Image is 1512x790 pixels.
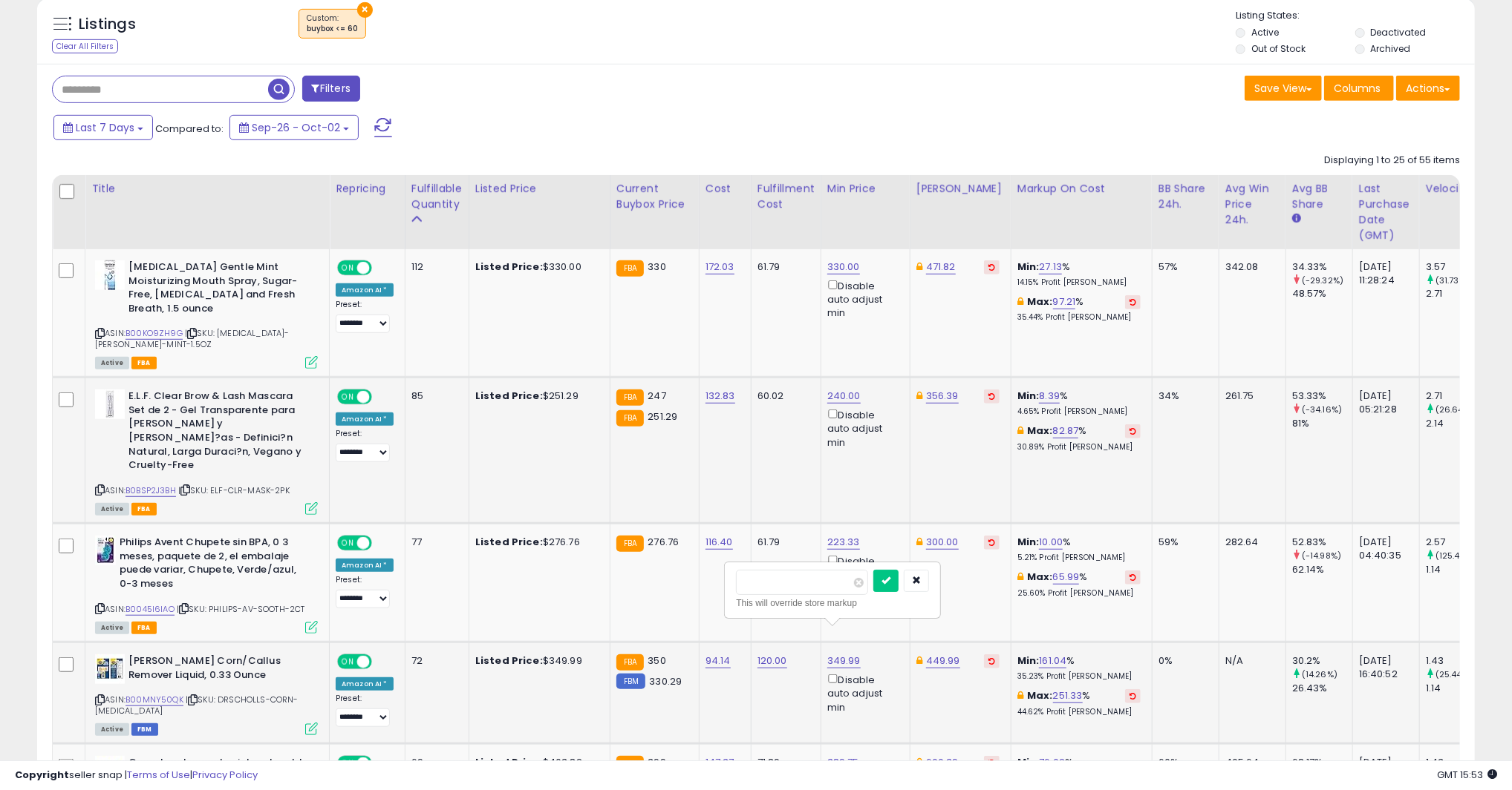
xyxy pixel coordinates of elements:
div: Disable auto adjust min [827,553,899,595]
div: Amazon AI * [336,559,394,572]
b: Max: [1027,688,1053,702]
span: 276.76 [648,535,679,549]
div: Preset: [336,694,394,727]
div: % [1017,654,1141,682]
span: All listings currently available for purchase on Amazon [95,357,129,369]
div: ASIN: [95,536,318,632]
div: seller snap | | [15,768,258,783]
b: Min: [1017,654,1040,668]
div: 112 [411,260,457,274]
p: 25.60% Profit [PERSON_NAME] [1017,588,1141,599]
div: Fulfillable Quantity [411,181,463,212]
a: B0BSP2J3BH [126,484,176,497]
small: Avg BB Share. [1292,212,1301,226]
div: 261.75 [1225,389,1274,403]
div: Preset: [336,300,394,333]
div: % [1017,424,1141,452]
button: Sep-26 - Oct-02 [229,115,359,140]
span: ON [339,537,357,550]
div: 1.14 [1426,682,1486,695]
a: 471.82 [926,260,956,274]
div: Repricing [336,181,399,197]
div: Avg BB Share [1292,181,1346,212]
label: Out of Stock [1251,42,1306,55]
img: 316Jdh8JQ8L._SL40_.jpg [95,389,125,419]
div: % [1017,389,1141,417]
div: 0% [1159,654,1208,668]
span: Compared to: [155,122,224,136]
a: 94.14 [706,654,731,668]
div: Disable auto adjust min [827,277,899,320]
div: 62.14% [1292,563,1352,576]
span: Last 7 Days [76,120,134,135]
a: Privacy Policy [192,768,258,782]
div: % [1017,536,1141,563]
div: % [1017,689,1141,717]
div: BB Share 24h. [1159,181,1213,212]
div: Last Purchase Date (GMT) [1359,181,1413,243]
p: 44.62% Profit [PERSON_NAME] [1017,707,1141,717]
div: Title [91,181,323,197]
a: 97.21 [1053,294,1076,309]
b: Listed Price: [475,260,543,274]
i: This overrides the store level max markup for this listing [1017,426,1023,435]
div: 26.43% [1292,682,1352,695]
p: 14.15% Profit [PERSON_NAME] [1017,277,1141,288]
button: Last 7 Days [53,115,153,140]
small: (125.44%) [1436,550,1476,562]
small: (26.64%) [1436,404,1474,415]
div: ASIN: [95,654,318,734]
div: 2.71 [1426,287,1486,300]
h5: Listings [79,14,136,35]
span: 330.29 [649,674,682,688]
span: All listings currently available for purchase on Amazon [95,503,129,516]
a: 116.40 [706,535,733,550]
div: 57% [1159,260,1208,274]
b: Max: [1027,570,1053,584]
span: 350 [648,654,665,668]
div: Avg Win Price 24h. [1225,181,1280,228]
a: 223.33 [827,535,860,550]
div: Markup on Cost [1017,181,1146,197]
b: Philips Avent Chupete sin BPA, 0 3 meses, paquete de 2, el embalaje puede variar, Chupete, Verde/... [120,536,300,594]
span: OFF [370,656,394,668]
div: $349.99 [475,654,599,668]
span: FBM [131,723,158,736]
small: (-14.98%) [1302,550,1341,562]
a: 82.87 [1053,424,1079,438]
a: 449.99 [926,654,960,668]
div: 59% [1159,536,1208,549]
div: Current Buybox Price [616,181,693,212]
a: 120.00 [757,654,787,668]
p: 30.89% Profit [PERSON_NAME] [1017,442,1141,452]
span: FBA [131,503,157,516]
p: 35.23% Profit [PERSON_NAME] [1017,671,1141,682]
button: Filters [302,76,360,102]
small: (25.44%) [1436,668,1473,680]
span: OFF [370,537,394,550]
b: Max: [1027,294,1053,309]
small: (31.73%) [1436,274,1470,286]
span: All listings currently available for purchase on Amazon [95,723,129,736]
small: FBA [616,389,644,406]
div: % [1017,570,1141,598]
span: 2025-10-10 15:53 GMT [1437,768,1497,782]
div: 52.83% [1292,536,1352,549]
div: 60.02 [757,389,809,403]
span: 247 [648,389,665,403]
span: | SKU: DRSCHOLLS-CORN-[MEDICAL_DATA] [95,694,299,716]
span: | SKU: ELF-CLR-MASK-2PK [178,484,290,496]
b: Listed Price: [475,535,543,549]
div: ASIN: [95,389,318,513]
span: FBA [131,622,157,634]
div: 1.43 [1426,654,1486,668]
span: Custom: [307,13,358,35]
p: 5.21% Profit [PERSON_NAME] [1017,553,1141,563]
div: ASIN: [95,260,318,367]
div: [DATE] 05:21:28 [1359,389,1408,416]
label: Active [1251,26,1279,39]
small: (14.26%) [1302,668,1337,680]
span: ON [339,391,357,404]
div: 34% [1159,389,1208,403]
button: Actions [1396,76,1460,101]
